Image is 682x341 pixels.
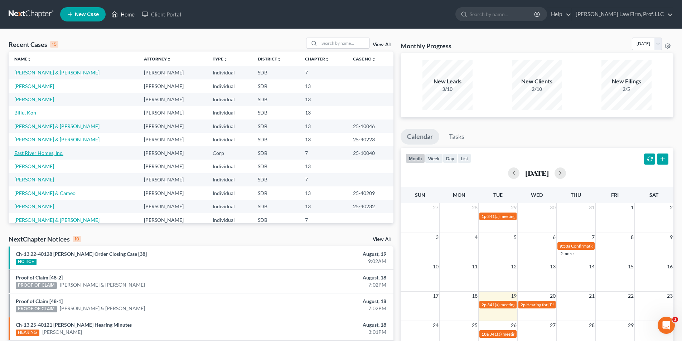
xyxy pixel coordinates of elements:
div: 3:01PM [267,328,386,336]
td: SDB [252,79,299,93]
span: 19 [510,292,517,300]
a: Typeunfold_more [213,56,228,62]
td: 13 [299,160,347,173]
span: 17 [432,292,439,300]
a: Attorneyunfold_more [144,56,171,62]
span: 12 [510,262,517,271]
a: [PERSON_NAME] [14,96,54,102]
a: Districtunfold_more [258,56,281,62]
a: +2 more [558,251,574,256]
a: [PERSON_NAME] [14,163,54,169]
span: 8 [630,233,634,242]
a: [PERSON_NAME] & [PERSON_NAME] [14,123,100,129]
td: Individual [207,213,252,226]
td: 25-40232 [347,200,393,213]
td: [PERSON_NAME] [138,200,207,213]
a: [PERSON_NAME] [42,328,82,336]
td: [PERSON_NAME] [138,133,207,146]
a: Calendar [401,129,439,145]
span: 20 [549,292,556,300]
td: 13 [299,79,347,93]
a: [PERSON_NAME] [14,203,54,209]
span: Confirmation hearing for [PERSON_NAME] [571,243,652,249]
span: 13 [549,262,556,271]
div: Recent Cases [9,40,58,49]
a: Help [547,8,571,21]
span: 2 [669,203,673,212]
a: Ch-13 25-40121 [PERSON_NAME] Hearing Minutes [16,322,132,328]
td: SDB [252,133,299,146]
td: Individual [207,66,252,79]
span: 27 [549,321,556,330]
td: 25-10046 [347,120,393,133]
a: [PERSON_NAME] & [PERSON_NAME] [14,69,100,75]
span: 3 [435,233,439,242]
i: unfold_more [277,57,281,62]
i: unfold_more [27,57,32,62]
span: 18 [471,292,478,300]
td: [PERSON_NAME] [138,160,207,173]
div: August, 18 [267,298,386,305]
div: New Filings [601,77,652,86]
td: SDB [252,66,299,79]
td: Corp [207,146,252,160]
td: [PERSON_NAME] [138,186,207,200]
td: SDB [252,160,299,173]
a: [PERSON_NAME] Law Firm, Prof. LLC [572,8,673,21]
span: Wed [531,192,543,198]
td: [PERSON_NAME] [138,93,207,106]
td: 7 [299,213,347,226]
a: [PERSON_NAME] [14,176,54,182]
span: Hearing for [PERSON_NAME] [526,302,582,307]
a: [PERSON_NAME] [14,83,54,89]
span: 2p [482,302,487,307]
span: 29 [510,203,517,212]
span: 31 [588,203,595,212]
td: Individual [207,79,252,93]
td: SDB [252,186,299,200]
td: Individual [207,173,252,186]
div: 15 [50,41,58,48]
td: 7 [299,146,347,160]
div: 9:02AM [267,258,386,265]
a: Proof of Claim [48-2] [16,274,63,281]
td: [PERSON_NAME] [138,106,207,120]
td: 13 [299,93,347,106]
td: SDB [252,106,299,120]
span: Sat [649,192,658,198]
span: 25 [471,321,478,330]
span: 28 [471,203,478,212]
span: Tue [493,192,503,198]
span: 341(a) meeting for [PERSON_NAME] [489,331,558,337]
a: [PERSON_NAME] & [PERSON_NAME] [60,281,145,288]
td: 25-40209 [347,186,393,200]
span: 24 [432,321,439,330]
a: Case Nounfold_more [353,56,376,62]
input: Search by name... [470,8,535,21]
span: 7 [591,233,595,242]
div: PROOF OF CLAIM [16,282,57,289]
a: Proof of Claim [48-1] [16,298,63,304]
a: [PERSON_NAME] & [PERSON_NAME] [14,136,100,142]
a: View All [373,42,391,47]
div: New Leads [422,77,473,86]
a: [PERSON_NAME] & [PERSON_NAME] [60,305,145,312]
div: 2/10 [512,86,562,93]
td: SDB [252,93,299,106]
td: [PERSON_NAME] [138,213,207,226]
span: 11 [471,262,478,271]
span: 4 [474,233,478,242]
div: PROOF OF CLAIM [16,306,57,312]
span: 28 [588,321,595,330]
div: HEARING [16,330,39,336]
button: day [443,154,458,163]
td: Individual [207,120,252,133]
a: East River Homes, Inc. [14,150,63,156]
span: 14 [588,262,595,271]
span: 22 [627,292,634,300]
a: View All [373,237,391,242]
span: 27 [432,203,439,212]
td: [PERSON_NAME] [138,173,207,186]
span: 341(a) meeting for [PERSON_NAME] [487,214,556,219]
td: [PERSON_NAME] [138,79,207,93]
